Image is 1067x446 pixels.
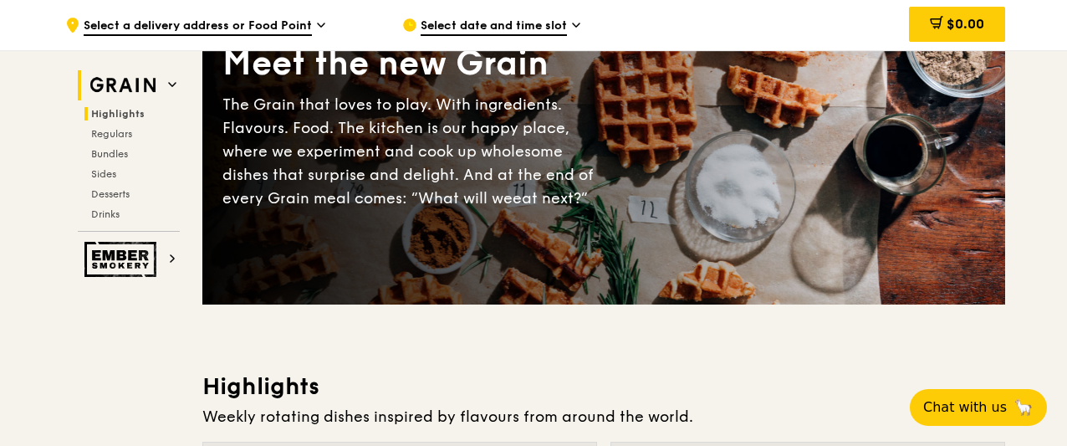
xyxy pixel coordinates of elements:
span: Drinks [91,208,120,220]
span: Highlights [91,108,145,120]
span: Regulars [91,128,132,140]
div: The Grain that loves to play. With ingredients. Flavours. Food. The kitchen is our happy place, w... [222,93,604,210]
span: eat next?” [513,189,588,208]
img: Grain web logo [84,70,161,100]
div: Weekly rotating dishes inspired by flavours from around the world. [202,405,1005,428]
img: Ember Smokery web logo [84,242,161,277]
span: Chat with us [923,397,1007,418]
span: $0.00 [947,16,984,32]
span: Desserts [91,188,130,200]
span: Bundles [91,148,128,160]
h3: Highlights [202,372,1005,402]
span: Select a delivery address or Food Point [84,18,312,36]
span: 🦙 [1013,397,1034,418]
span: Sides [91,168,116,180]
span: Select date and time slot [421,18,567,36]
button: Chat with us🦙 [910,389,1047,426]
div: Meet the new Grain [222,41,604,86]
